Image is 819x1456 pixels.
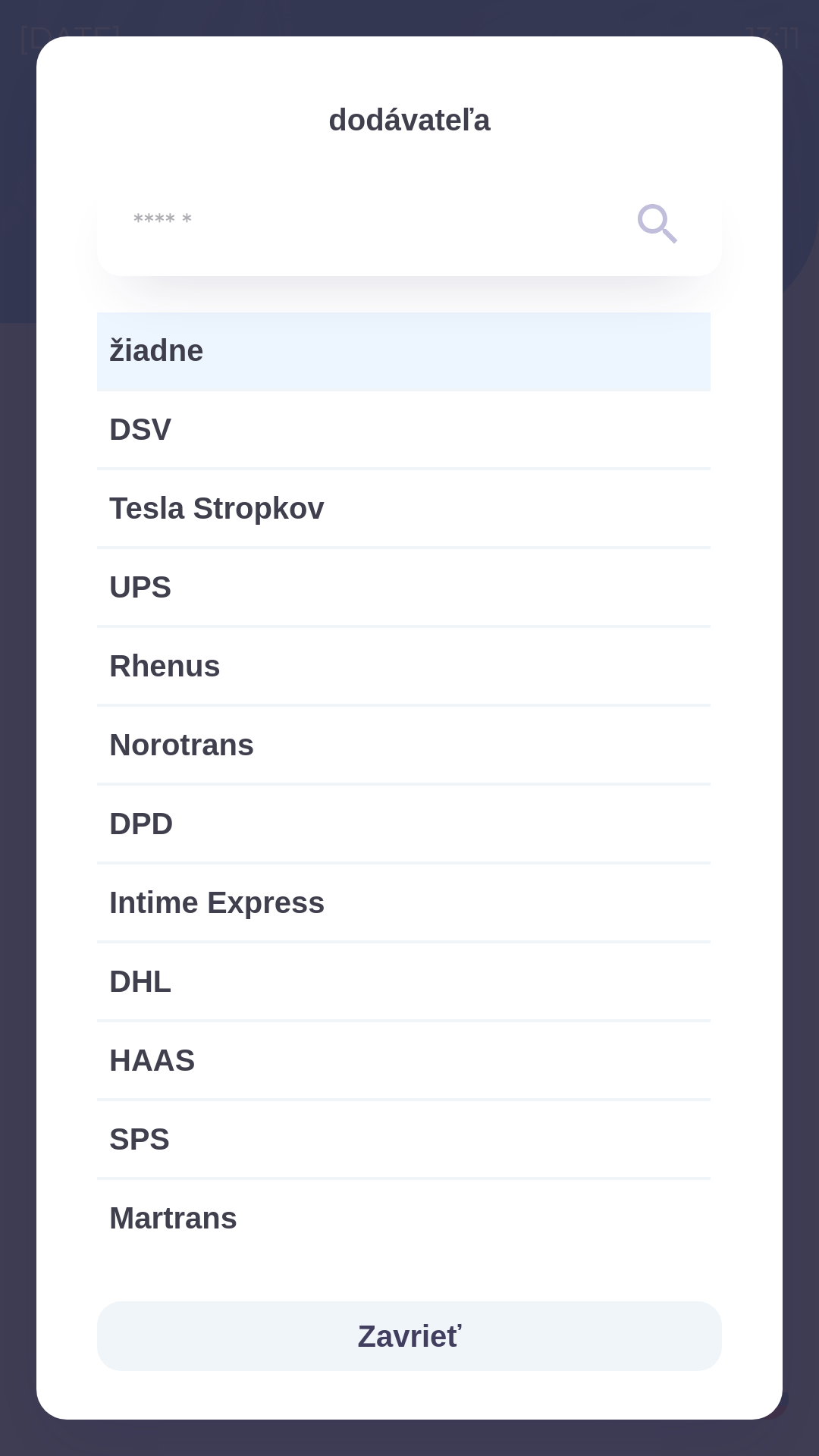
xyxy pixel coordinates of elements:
[97,943,711,1019] div: DHL
[97,864,711,940] div: Intime Express
[97,707,711,783] div: Norotrans
[97,549,711,625] div: UPS
[109,1116,698,1162] span: SPS
[97,1022,711,1098] div: HAAS
[97,391,711,467] div: DSV
[109,564,698,610] span: UPS
[109,1037,698,1083] span: HAAS
[109,406,698,452] span: DSV
[97,1101,711,1177] div: SPS
[109,485,698,531] span: Tesla Stropkov
[109,722,698,767] span: Norotrans
[97,470,711,546] div: Tesla Stropkov
[109,801,698,846] span: DPD
[97,786,711,861] div: DPD
[97,1180,711,1256] div: Martrans
[97,628,711,704] div: Rhenus
[109,328,698,373] span: žiadne
[109,959,698,1004] span: DHL
[109,1195,698,1241] span: Martrans
[109,643,698,689] span: Rhenus
[97,97,722,143] p: dodávateľa
[97,312,711,388] div: žiadne
[109,880,698,925] span: Intime Express
[97,1301,722,1371] button: Zavrieť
